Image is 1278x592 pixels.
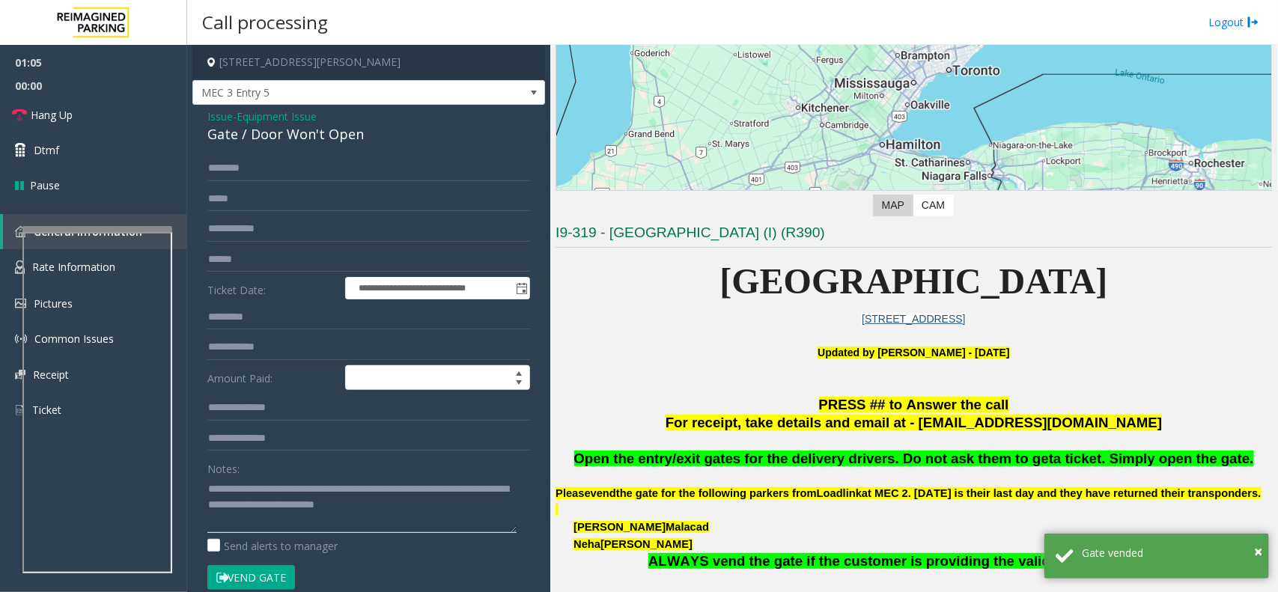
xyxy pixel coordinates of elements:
a: General Information [3,214,187,249]
span: - [233,109,317,123]
span: a ticket. Simply open the gate. [1053,451,1253,466]
img: logout [1247,14,1259,30]
button: Close [1254,540,1262,563]
div: 1 Robert Speck Parkway, Mississauga, ON [904,53,924,81]
a: Logout [1208,14,1259,30]
img: 'icon' [15,333,27,345]
span: vend [591,487,616,500]
label: Ticket Date: [204,277,341,299]
span: General Information [34,225,142,239]
span: Hang Up [31,107,73,123]
a: [STREET_ADDRESS] [862,313,965,325]
span: Pause [30,177,60,193]
span: Toggle popup [513,278,529,299]
span: Equipment Issue [237,109,317,124]
span: ALWAYS vend the gate if the customer is providing the validation ticket number [648,553,1179,569]
h4: [STREET_ADDRESS][PERSON_NAME] [192,45,545,80]
img: 'icon' [15,403,25,417]
img: 'icon' [15,260,25,274]
span: For receipt, take details and email at - [EMAIL_ADDRESS][DOMAIN_NAME] [666,415,1162,430]
span: at MEC 2. [DATE] is their last day and they have returned their transponders. [862,487,1261,499]
label: Send alerts to manager [207,538,338,554]
div: Gate vended [1082,545,1258,561]
h3: I9-319 - [GEOGRAPHIC_DATA] (I) (R390) [556,223,1272,248]
label: Map [873,195,913,216]
span: [PERSON_NAME] [573,521,666,533]
span: × [1254,541,1262,561]
span: Please [556,487,590,499]
span: Issue [207,109,233,124]
span: Open the entry/exit gates for the delivery drivers. Do not ask them to get [574,451,1054,466]
span: PRESS ## to Answer the call [819,397,1009,412]
span: Decrease value [508,378,529,390]
label: CAM [913,195,954,216]
span: Dtmf [34,142,59,158]
span: Malacad [666,521,709,534]
img: 'icon' [15,299,26,308]
span: Increase value [508,366,529,378]
b: Updated by [PERSON_NAME] - [DATE] [818,347,1009,358]
h3: Call processing [195,4,335,40]
button: Vend Gate [207,565,295,591]
span: MEC 3 Entry 5 [193,81,474,105]
label: Amount Paid: [204,365,341,391]
img: 'icon' [15,226,26,237]
span: Neha [573,538,600,550]
span: [GEOGRAPHIC_DATA] [720,261,1108,301]
label: Notes: [207,456,240,477]
span: the gate for the following parkers from [616,487,817,499]
img: 'icon' [15,370,25,379]
div: Gate / Door Won't Open [207,124,530,144]
span: [PERSON_NAME] [600,538,693,551]
span: Loadlink [817,487,862,500]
